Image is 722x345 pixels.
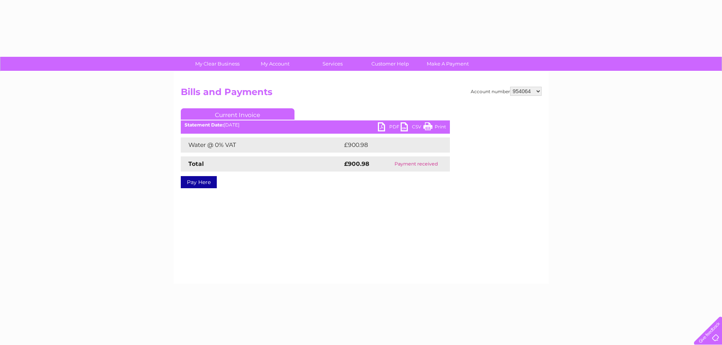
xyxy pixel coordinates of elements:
[378,122,401,133] a: PDF
[185,122,224,128] b: Statement Date:
[359,57,421,71] a: Customer Help
[301,57,364,71] a: Services
[188,160,204,167] strong: Total
[181,122,450,128] div: [DATE]
[417,57,479,71] a: Make A Payment
[383,156,449,172] td: Payment received
[186,57,249,71] a: My Clear Business
[181,137,342,153] td: Water @ 0% VAT
[344,160,369,167] strong: £900.98
[471,87,542,96] div: Account number
[181,87,542,101] h2: Bills and Payments
[181,176,217,188] a: Pay Here
[244,57,306,71] a: My Account
[401,122,423,133] a: CSV
[181,108,294,120] a: Current Invoice
[342,137,437,153] td: £900.98
[423,122,446,133] a: Print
